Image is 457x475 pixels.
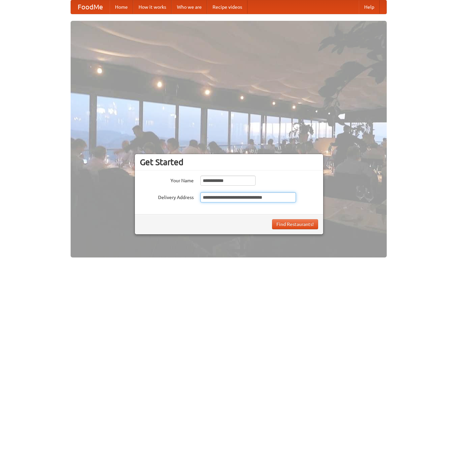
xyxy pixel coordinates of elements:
label: Your Name [140,176,194,184]
a: Home [110,0,133,14]
label: Delivery Address [140,192,194,201]
h3: Get Started [140,157,318,167]
a: FoodMe [71,0,110,14]
a: Help [359,0,380,14]
a: How it works [133,0,172,14]
a: Recipe videos [207,0,247,14]
button: Find Restaurants! [272,219,318,229]
a: Who we are [172,0,207,14]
